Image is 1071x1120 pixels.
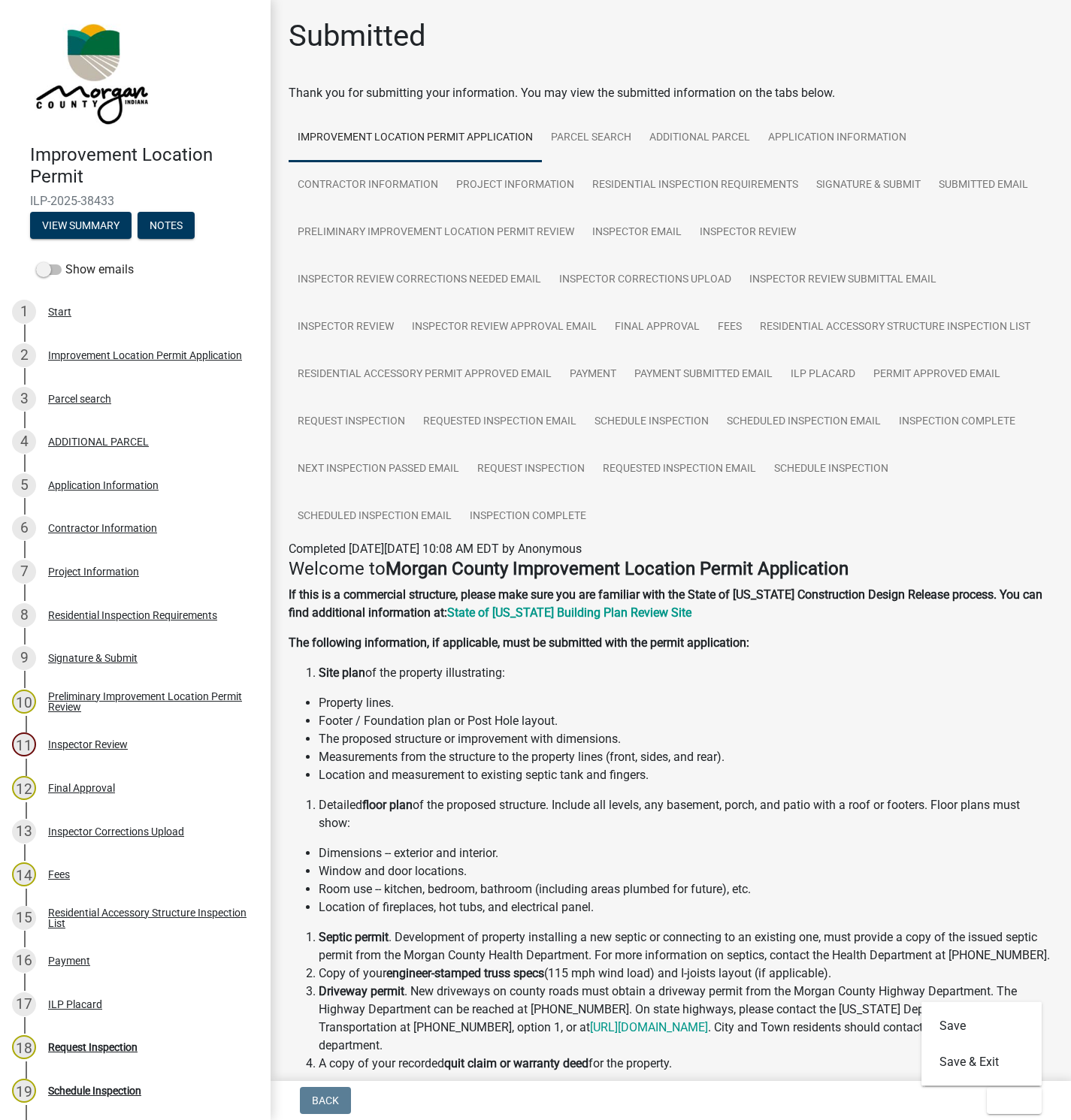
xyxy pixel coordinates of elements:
div: ILP Placard [48,999,102,1010]
a: Inspection Complete [461,493,595,541]
a: ILP Placard [782,351,864,399]
div: 7 [12,560,36,584]
li: . Development of property installing a new septic or connecting to an existing one, must provide ... [319,928,1053,965]
div: 10 [12,690,36,714]
a: Residential Inspection Requirements [583,162,807,210]
li: of the property illustrating: [319,664,1053,682]
div: Project Information [48,566,139,577]
div: 18 [12,1035,36,1059]
a: State of [US_STATE] Building Plan Review Site [447,605,691,620]
li: Room use -- kitchen, bedroom, bathroom (including areas plumbed for future), etc. [319,880,1053,898]
li: Measurements from the structure to the property lines (front, sides, and rear). [319,748,1053,766]
li: Property lines. [319,694,1053,712]
div: Inspector Corrections Upload [48,826,184,837]
li: A copy of your recorded for the property. [319,1055,1053,1073]
div: 15 [12,906,36,930]
a: Residential Accessory Permit Approved Email [289,351,561,399]
button: Notes [138,212,195,239]
button: View Summary [30,212,132,239]
div: 14 [12,862,36,886]
a: Improvement Location Permit Application [289,114,542,162]
a: Permit Approved Email [864,351,1009,399]
strong: Erosion Control Statement [371,1074,510,1088]
a: Inspector Review Approval Email [403,303,606,352]
a: Scheduled Inspection Email [289,493,461,541]
a: Preliminary Improvement Location Permit Review [289,209,583,257]
button: Save [921,1008,1042,1044]
li: Dimensions -- exterior and interior. [319,844,1053,862]
div: Preliminary Improvement Location Permit Review [48,691,247,712]
div: Contractor Information [48,523,157,533]
div: Residential Inspection Requirements [48,610,217,620]
li: Window and door locations. [319,862,1053,880]
div: Request Inspection [48,1042,138,1052]
strong: Driveway permit [319,984,404,998]
a: Payment Submitted Email [625,351,782,399]
strong: quit claim or warranty deed [444,1056,588,1070]
div: Inspector Review [48,739,128,750]
a: Residential Accessory Structure Inspection List [751,303,1039,352]
div: 19 [12,1079,36,1103]
li: Location and measurement to existing septic tank and fingers. [319,766,1053,784]
a: Inspection Complete [890,398,1024,446]
button: Back [300,1087,351,1114]
span: ILP-2025-38433 [30,194,241,208]
a: Request Inspection [468,445,594,494]
div: Residential Accessory Structure Inspection List [48,907,247,928]
strong: engineer-stamped truss specs [386,966,544,980]
a: Inspector Review [691,209,805,257]
div: 16 [12,949,36,973]
a: Final Approval [606,303,709,352]
img: Morgan County, Indiana [30,16,151,128]
div: 3 [12,387,36,411]
div: Schedule Inspection [48,1085,141,1096]
a: Requested Inspection Email [594,445,765,494]
div: ADDITIONAL PARCEL [48,436,149,447]
a: [URL][DOMAIN_NAME] [590,1020,708,1034]
a: Schedule Inspection [765,445,897,494]
a: Inspector Email [583,209,691,257]
div: 13 [12,820,36,844]
button: Exit [987,1087,1042,1114]
a: Inspector Review [289,303,403,352]
span: Back [312,1094,339,1106]
li: Detailed of the proposed structure. Include all levels, any basement, porch, and patio with a roo... [319,796,1053,832]
li: . New driveways on county roads must obtain a driveway permit from the Morgan County Highway Depa... [319,983,1053,1055]
strong: Septic permit [319,930,389,944]
div: Improvement Location Permit Application [48,350,242,361]
h4: Improvement Location Permit [30,144,259,188]
div: Signature & Submit [48,653,138,663]
strong: If this is a commercial structure, please make sure you are familiar with the State of [US_STATE]... [289,587,1042,620]
div: 2 [12,343,36,367]
div: Payment [48,955,90,966]
a: Inspector Review Submittal Email [740,256,945,304]
div: Start [48,306,71,317]
li: Footer / Foundation plan or Post Hole layout. [319,712,1053,730]
strong: The following information, if applicable, must be submitted with the permit application: [289,635,749,650]
div: Fees [48,869,70,880]
div: Application Information [48,480,159,491]
a: Contractor Information [289,162,447,210]
a: Signature & Submit [807,162,930,210]
div: 12 [12,776,36,800]
div: 5 [12,473,36,497]
wm-modal-confirm: Summary [30,220,132,232]
div: Parcel search [48,394,111,404]
strong: Site plan [319,666,365,680]
div: Thank you for submitting your information. You may view the submitted information on the tabs below. [289,84,1053,102]
strong: floor plan [362,798,413,812]
a: Schedule Inspection [585,398,718,446]
span: Completed [DATE][DATE] 10:08 AM EDT by Anonymous [289,542,582,556]
a: Next Inspection Passed Email [289,445,468,494]
div: Exit [921,1002,1042,1086]
li: Copy of your (115 mph wind load) and I-joists layout (if applicable). [319,965,1053,983]
label: Show emails [36,261,134,279]
span: Exit [999,1094,1021,1106]
a: Payment [561,351,625,399]
div: 17 [12,992,36,1016]
a: Requested Inspection Email [414,398,585,446]
wm-modal-confirm: Notes [138,220,195,232]
div: 9 [12,646,36,670]
button: Save & Exit [921,1044,1042,1080]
